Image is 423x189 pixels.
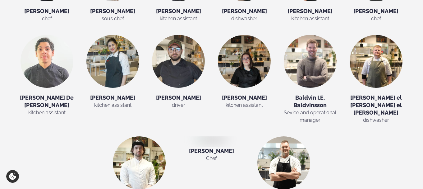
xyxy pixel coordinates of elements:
img: image alt [86,35,139,88]
p: chef [20,15,74,22]
p: dishwasher [217,15,272,22]
h5: [PERSON_NAME] [283,7,337,15]
h5: [PERSON_NAME] [181,147,242,155]
p: kitchen assistant [217,102,272,109]
p: driver [151,102,206,109]
p: chef [349,15,403,22]
p: Kitchen assistant [283,15,337,22]
p: Chef [181,155,242,162]
img: image alt [152,35,205,88]
img: image alt [218,35,271,88]
h5: [PERSON_NAME] [349,7,403,15]
h5: [PERSON_NAME] [151,7,206,15]
img: image alt [196,136,227,143]
h5: [PERSON_NAME] [217,7,272,15]
p: kitchen assistant [151,15,206,22]
h5: [PERSON_NAME] [151,94,206,102]
h5: Baldvin I.E. Baldvinsson [283,94,337,109]
p: kitchen assistant [85,102,140,109]
a: Cookie settings [6,170,19,183]
p: sous chef [85,15,140,22]
img: image alt [350,35,402,88]
h5: [PERSON_NAME] De [PERSON_NAME] [20,94,74,109]
h5: [PERSON_NAME] [85,94,140,102]
p: Sevice and operational manager [283,109,337,124]
h5: [PERSON_NAME] [217,94,272,102]
img: image alt [284,35,337,88]
h5: [PERSON_NAME] [20,7,74,15]
img: image alt [21,35,73,88]
p: kitchen assistant [20,109,74,116]
h5: [PERSON_NAME] el [PERSON_NAME] el [PERSON_NAME] [349,94,403,116]
h5: [PERSON_NAME] [85,7,140,15]
p: dishwasher [349,116,403,124]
